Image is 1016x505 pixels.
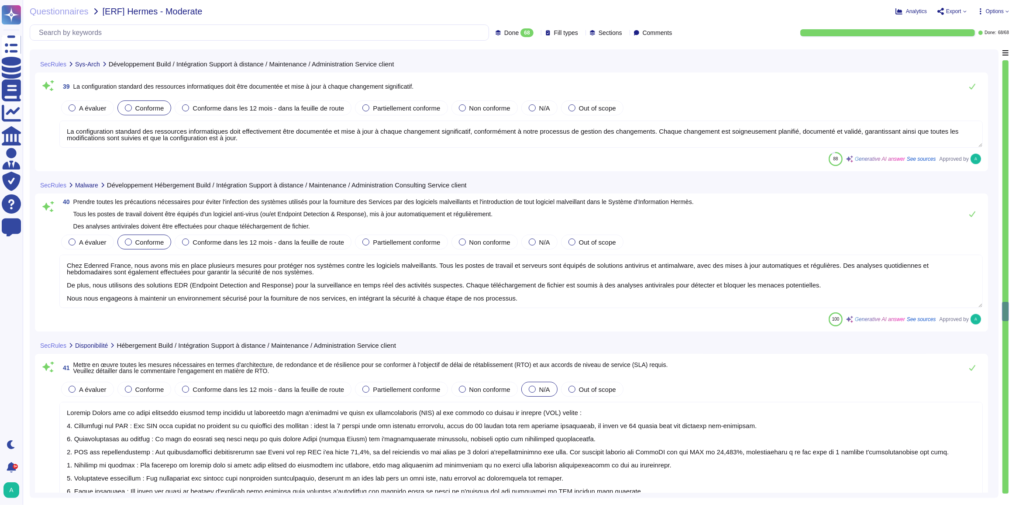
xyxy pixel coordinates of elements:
[895,8,927,15] button: Analytics
[135,386,164,393] span: Conforme
[986,9,1004,14] span: Options
[2,481,25,500] button: user
[79,386,107,393] span: A évaluer
[73,198,694,230] span: Prendre toutes les précautions nécessaires pour éviter l'infection des systèmes utilisés pour la ...
[193,104,344,112] span: Conforme dans les 12 mois - dans la feuille de route
[469,386,510,393] span: Non conforme
[469,239,510,246] span: Non conforme
[40,182,66,188] span: SecRules
[75,61,100,67] span: Sys-Arch
[940,156,969,162] span: Approved by
[373,104,440,112] span: Partiellement conforme
[34,25,489,40] input: Search by keywords
[40,55,66,61] span: SecRules
[59,83,70,90] span: 39
[907,317,936,322] span: See sources
[59,365,70,371] span: 41
[554,30,578,36] span: Fill types
[79,239,107,246] span: A évaluer
[59,121,983,148] textarea: La configuration standard des ressources informatiques doit effectivement être documentée et mise...
[117,342,396,349] span: Hébergement Build / Intégration Support à distance / Maintenance / Administration Service client
[998,31,1009,35] span: 68 / 68
[75,55,100,61] span: Sys-Arch
[59,199,70,205] span: 40
[135,239,164,246] span: Conforme
[135,104,164,112] span: Conforme
[579,104,616,112] span: Out of scope
[13,464,18,469] div: 9+
[971,154,981,164] img: user
[906,9,927,14] span: Analytics
[940,317,969,322] span: Approved by
[193,239,344,246] span: Conforme dans les 12 mois - dans la feuille de route
[539,386,550,393] span: N/A
[59,255,983,308] textarea: Chez Edenred France, nous avons mis en place plusieurs mesures pour protéger nos systèmes contre ...
[107,182,467,188] span: Développement Hébergement Build / Intégration Support à distance / Maintenance / Administration C...
[643,30,672,36] span: Comments
[373,386,440,393] span: Partiellement conforme
[832,317,840,322] span: 100
[30,7,89,16] span: Questionnaires
[109,61,394,67] span: Développement Build / Intégration Support à distance / Maintenance / Administration Service client
[855,156,905,162] span: Generative AI answer
[469,104,510,112] span: Non conforme
[539,104,550,112] span: N/A
[40,342,66,349] span: SecRules
[579,386,616,393] span: Out of scope
[40,61,66,67] span: SecRules
[520,28,533,37] div: 68
[599,30,622,36] span: Sections
[73,361,668,374] span: Mettre en œuvre toutes les mesures nécessaires en termes d'architecture, de redondance et de rési...
[73,83,414,90] span: La configuration standard des ressources informatiques doit être documentée et mise à jour à chaq...
[539,239,550,246] span: N/A
[79,104,107,112] span: A évaluer
[373,239,440,246] span: Partiellement conforme
[504,30,519,36] span: Done
[907,156,936,162] span: See sources
[833,156,838,161] span: 88
[75,182,98,188] span: Malware
[946,9,961,14] span: Export
[985,31,996,35] span: Done:
[75,342,108,349] span: Disponibilité
[109,55,249,61] span: Développement Hébergement Build / Intégration
[971,314,981,325] img: user
[103,7,203,16] span: [ERF] Hermes - Moderate
[579,239,616,246] span: Out of scope
[3,482,19,498] img: user
[855,317,905,322] span: Generative AI answer
[193,386,344,393] span: Conforme dans les 12 mois - dans la feuille de route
